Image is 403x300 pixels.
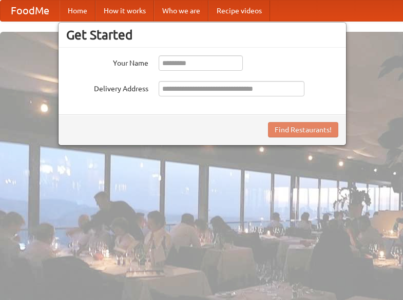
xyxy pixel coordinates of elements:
[154,1,208,21] a: Who we are
[66,27,338,43] h3: Get Started
[1,1,60,21] a: FoodMe
[208,1,270,21] a: Recipe videos
[60,1,95,21] a: Home
[268,122,338,137] button: Find Restaurants!
[66,81,148,94] label: Delivery Address
[66,55,148,68] label: Your Name
[95,1,154,21] a: How it works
